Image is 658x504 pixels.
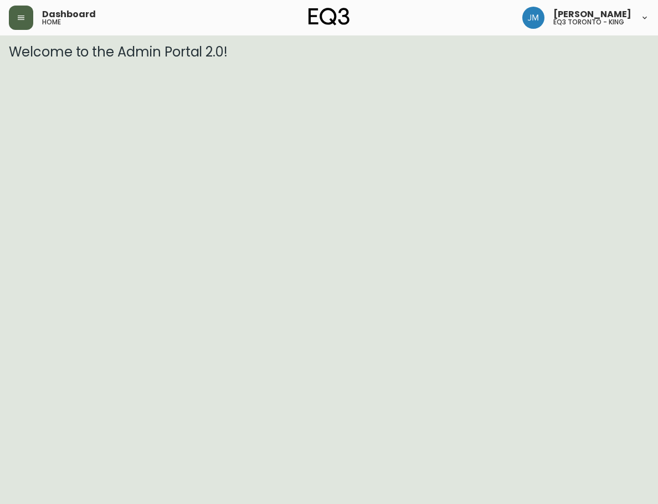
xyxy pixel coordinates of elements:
[42,10,96,19] span: Dashboard
[309,8,349,25] img: logo
[42,19,61,25] h5: home
[522,7,544,29] img: b88646003a19a9f750de19192e969c24
[553,10,631,19] span: [PERSON_NAME]
[553,19,624,25] h5: eq3 toronto - king
[9,44,649,60] h3: Welcome to the Admin Portal 2.0!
